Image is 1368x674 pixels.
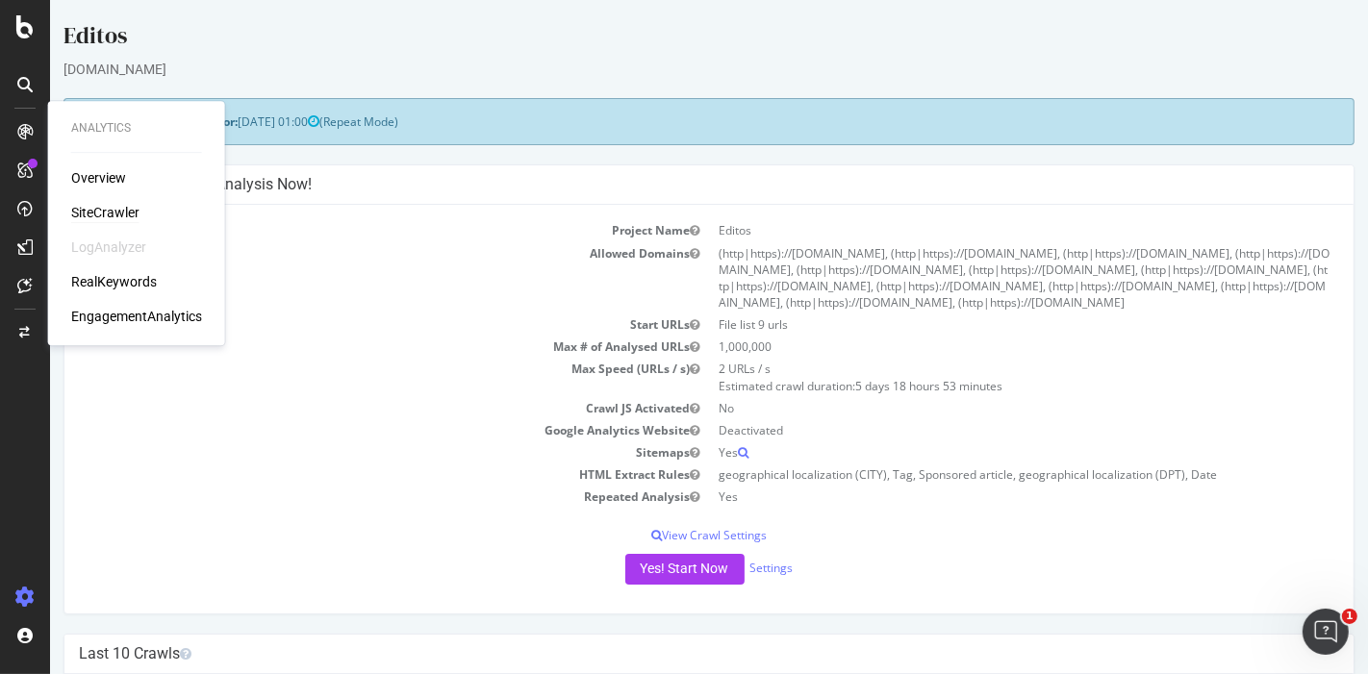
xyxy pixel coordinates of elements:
[1303,609,1349,655] iframe: Intercom live chat
[659,463,1289,486] td: geographical localization (CITY), Tag, Sponsored article, geographical localization (DPT), Date
[71,307,202,326] a: EngagementAnalytics
[29,527,1289,543] p: View Crawl Settings
[29,219,659,241] td: Project Name
[29,463,659,486] td: HTML Extract Rules
[29,397,659,419] td: Crawl JS Activated
[29,313,659,336] td: Start URLs
[29,175,1289,194] h4: Configure your New Analysis Now!
[71,168,126,187] a: Overview
[659,486,1289,508] td: Yes
[659,242,1289,314] td: (http|https)://[DOMAIN_NAME], (http|https)://[DOMAIN_NAME], (http|https)://[DOMAIN_NAME], (http|h...
[29,336,659,358] td: Max # of Analysed URLs
[29,486,659,508] td: Repeated Analysis
[71,237,146,257] div: LogAnalyzer
[29,419,659,441] td: Google Analytics Website
[700,560,744,576] a: Settings
[29,441,659,463] td: Sitemaps
[29,644,1289,663] h4: Last 10 Crawls
[71,203,139,222] a: SiteCrawler
[805,378,952,394] span: 5 days 18 hours 53 minutes
[188,113,269,130] span: [DATE] 01:00
[13,19,1305,60] div: Editos
[71,120,202,137] div: Analytics
[29,242,659,314] td: Allowed Domains
[29,113,188,130] strong: Next Launch Scheduled for:
[1342,609,1357,624] span: 1
[659,336,1289,358] td: 1,000,000
[659,419,1289,441] td: Deactivated
[575,554,695,585] button: Yes! Start Now
[71,272,157,291] a: RealKeywords
[659,441,1289,463] td: Yes
[659,219,1289,241] td: Editos
[13,60,1305,79] div: [DOMAIN_NAME]
[29,358,659,396] td: Max Speed (URLs / s)
[659,358,1289,396] td: 2 URLs / s Estimated crawl duration:
[659,313,1289,336] td: File list 9 urls
[13,98,1305,145] div: (Repeat Mode)
[659,397,1289,419] td: No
